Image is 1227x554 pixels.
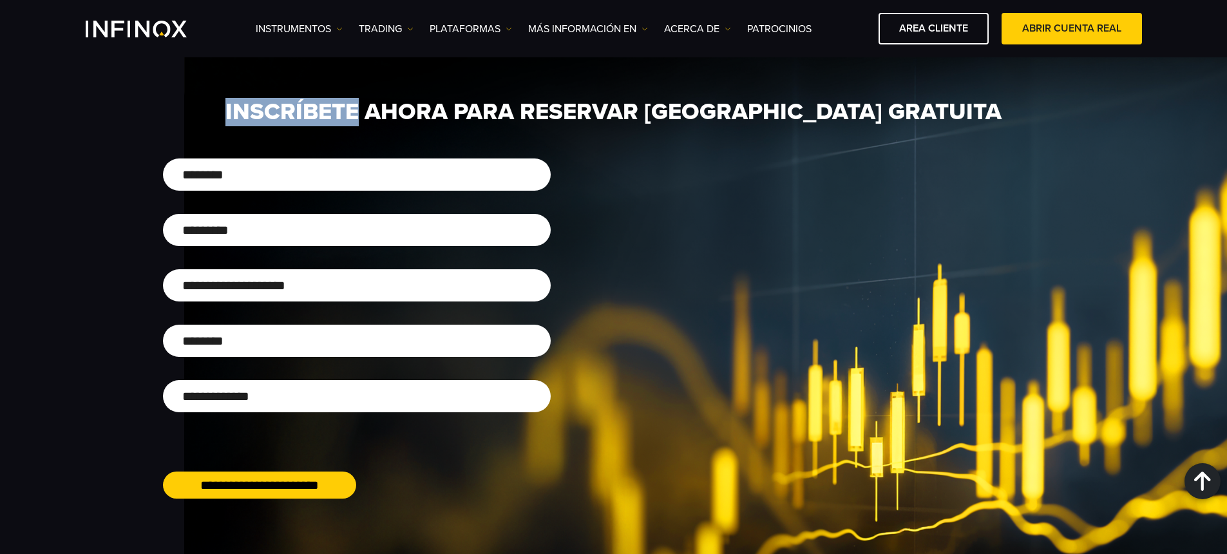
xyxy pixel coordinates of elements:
[359,21,414,37] a: TRADING
[747,21,812,37] a: Patrocinios
[664,21,731,37] a: ACERCA DE
[86,21,217,37] a: INFINOX Logo
[256,21,343,37] a: Instrumentos
[528,21,648,37] a: Más información en
[879,13,989,44] a: AREA CLIENTE
[1002,13,1142,44] a: ABRIR CUENTA REAL
[430,21,512,37] a: PLATAFORMAS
